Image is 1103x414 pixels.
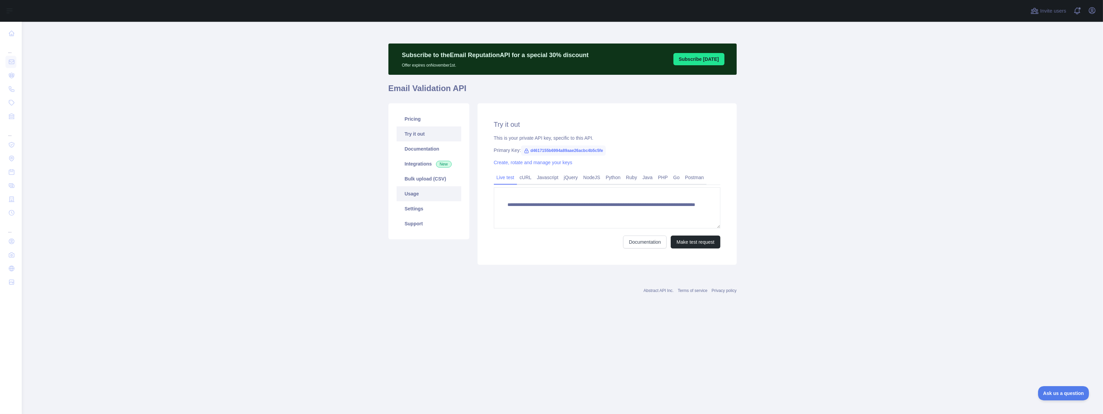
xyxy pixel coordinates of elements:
a: Ruby [623,172,640,183]
a: Go [670,172,682,183]
a: jQuery [561,172,581,183]
a: Privacy policy [712,288,736,293]
span: d4617155b6994a89aae26acbc4b5c5fe [521,145,606,156]
a: Documentation [623,236,667,248]
h1: Email Validation API [388,83,737,99]
h2: Try it out [494,120,720,129]
a: Python [603,172,623,183]
span: New [436,161,452,168]
iframe: Toggle Customer Support [1038,386,1089,400]
a: Usage [397,186,461,201]
div: This is your private API key, specific to this API. [494,135,720,141]
p: Subscribe to the Email Reputation API for a special 30 % discount [402,50,589,60]
button: Subscribe [DATE] [673,53,724,65]
a: Terms of service [678,288,707,293]
a: Abstract API Inc. [644,288,674,293]
a: Create, rotate and manage your keys [494,160,572,165]
a: PHP [655,172,671,183]
a: Bulk upload (CSV) [397,171,461,186]
a: Java [640,172,655,183]
a: Settings [397,201,461,216]
span: Invite users [1040,7,1066,15]
a: Support [397,216,461,231]
a: cURL [517,172,534,183]
a: Postman [682,172,706,183]
div: Primary Key: [494,147,720,154]
a: Pricing [397,111,461,126]
a: Try it out [397,126,461,141]
a: Integrations New [397,156,461,171]
div: ... [5,220,16,234]
div: ... [5,41,16,54]
a: Documentation [397,141,461,156]
a: NodeJS [581,172,603,183]
a: Live test [494,172,517,183]
button: Invite users [1029,5,1068,16]
p: Offer expires on November 1st. [402,60,589,68]
button: Make test request [671,236,720,248]
div: ... [5,124,16,137]
a: Javascript [534,172,561,183]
